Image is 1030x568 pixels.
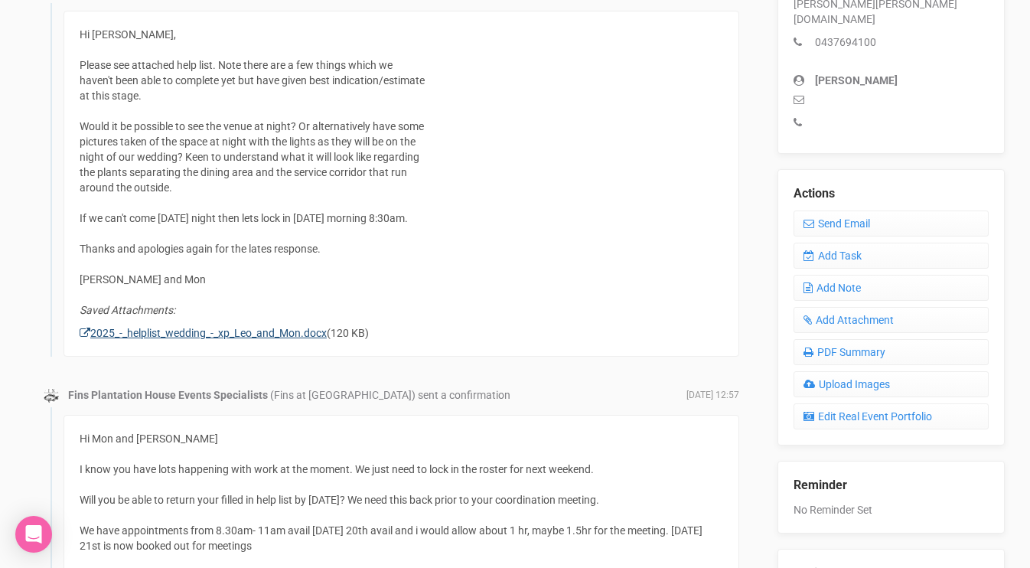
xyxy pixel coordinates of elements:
[794,185,989,203] legend: Actions
[270,389,510,401] span: (Fins at [GEOGRAPHIC_DATA]) sent a confirmation
[80,327,369,339] span: (120 KB)
[794,211,989,237] a: Send Email
[64,11,739,357] div: Hi [PERSON_NAME], Please see attached help list. Note there are a few things which we haven't bee...
[794,403,989,429] a: Edit Real Event Portfolio
[794,275,989,301] a: Add Note
[794,371,989,397] a: Upload Images
[80,327,327,339] a: 2025_-_helplist_wedding_-_xp_Leo_and_Mon.docx
[794,243,989,269] a: Add Task
[80,304,175,316] i: Saved Attachments:
[815,74,898,87] strong: [PERSON_NAME]
[15,516,52,553] div: Open Intercom Messenger
[44,388,59,403] img: data
[794,34,989,50] p: 0437694100
[794,339,989,365] a: PDF Summary
[794,307,989,333] a: Add Attachment
[686,389,739,402] span: [DATE] 12:57
[794,462,989,517] div: No Reminder Set
[68,389,268,401] strong: Fins Plantation House Events Specialists
[794,477,989,495] legend: Reminder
